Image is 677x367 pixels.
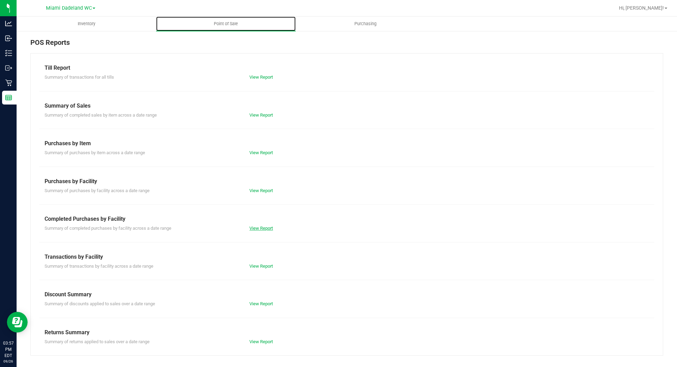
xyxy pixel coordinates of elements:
[45,188,150,193] span: Summary of purchases by facility across a date range
[45,301,155,306] span: Summary of discounts applied to sales over a date range
[45,75,114,80] span: Summary of transactions for all tills
[619,5,664,11] span: Hi, [PERSON_NAME]!
[249,188,273,193] a: View Report
[249,112,273,118] a: View Report
[249,150,273,155] a: View Report
[5,65,12,71] inline-svg: Outbound
[5,79,12,86] inline-svg: Retail
[3,340,13,359] p: 03:57 PM EDT
[249,264,273,269] a: View Report
[45,339,150,344] span: Summary of returns applied to sales over a date range
[45,64,649,72] div: Till Report
[45,112,157,118] span: Summary of completed sales by item across a date range
[46,5,92,11] span: Miami Dadeland WC
[30,37,663,53] div: POS Reports
[45,290,649,299] div: Discount Summary
[345,21,386,27] span: Purchasing
[45,328,649,337] div: Returns Summary
[45,253,649,261] div: Transactions by Facility
[156,17,296,31] a: Point of Sale
[5,35,12,42] inline-svg: Inbound
[45,264,153,269] span: Summary of transactions by facility across a date range
[45,215,649,223] div: Completed Purchases by Facility
[45,150,145,155] span: Summary of purchases by item across a date range
[45,226,171,231] span: Summary of completed purchases by facility across a date range
[249,75,273,80] a: View Report
[45,177,649,186] div: Purchases by Facility
[296,17,435,31] a: Purchasing
[5,94,12,101] inline-svg: Reports
[45,102,649,110] div: Summary of Sales
[7,312,28,333] iframe: Resource center
[249,301,273,306] a: View Report
[249,226,273,231] a: View Report
[249,339,273,344] a: View Report
[5,50,12,57] inline-svg: Inventory
[45,139,649,148] div: Purchases by Item
[17,17,156,31] a: Inventory
[68,21,105,27] span: Inventory
[204,21,247,27] span: Point of Sale
[5,20,12,27] inline-svg: Analytics
[3,359,13,364] p: 09/26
